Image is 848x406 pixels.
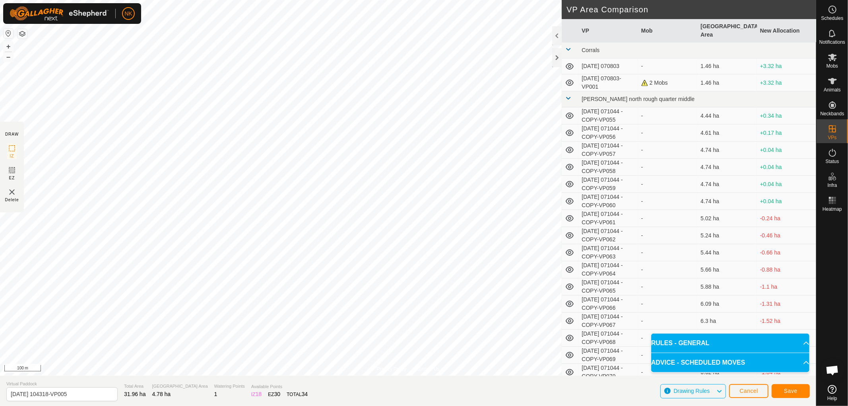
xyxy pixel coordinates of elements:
[638,19,697,43] th: Mob
[697,261,757,278] td: 5.66 ha
[214,391,217,397] span: 1
[268,390,280,398] div: EZ
[757,159,816,176] td: +0.04 ha
[651,353,809,372] p-accordion-header: ADVICE - SCHEDULED MOVES
[697,142,757,159] td: 4.74 ha
[757,295,816,313] td: -1.31 ha
[757,261,816,278] td: -0.88 ha
[214,383,245,390] span: Watering Points
[578,124,638,142] td: [DATE] 071044 - COPY-VP056
[641,214,694,223] div: -
[757,278,816,295] td: -1.1 ha
[10,153,14,159] span: IZ
[4,29,13,38] button: Reset Map
[817,382,848,404] a: Help
[757,107,816,124] td: +0.34 ha
[641,368,694,377] div: -
[287,390,308,398] div: TOTAL
[578,193,638,210] td: [DATE] 071044 - COPY-VP060
[582,47,600,53] span: Corrals
[641,62,694,70] div: -
[251,383,308,390] span: Available Points
[697,210,757,227] td: 5.02 ha
[578,278,638,295] td: [DATE] 071044 - COPY-VP065
[582,96,695,102] span: [PERSON_NAME] north rough quarter middle
[697,330,757,347] td: 6.07 ha
[641,351,694,359] div: -
[641,129,694,137] div: -
[819,40,845,45] span: Notifications
[124,383,146,390] span: Total Area
[697,227,757,244] td: 5.24 ha
[124,10,132,18] span: NK
[772,384,810,398] button: Save
[757,124,816,142] td: +0.17 ha
[757,193,816,210] td: +0.04 ha
[820,111,844,116] span: Neckbands
[578,176,638,193] td: [DATE] 071044 - COPY-VP059
[5,131,19,137] div: DRAW
[821,16,843,21] span: Schedules
[641,180,694,188] div: -
[697,19,757,43] th: [GEOGRAPHIC_DATA] Area
[578,313,638,330] td: [DATE] 071044 - COPY-VP067
[4,52,13,62] button: –
[697,74,757,91] td: 1.46 ha
[651,338,710,348] span: RULES - GENERAL
[697,278,757,295] td: 5.88 ha
[827,396,837,401] span: Help
[697,159,757,176] td: 4.74 ha
[757,74,816,91] td: +3.32 ha
[578,347,638,364] td: [DATE] 071044 - COPY-VP069
[17,29,27,39] button: Map Layers
[578,261,638,278] td: [DATE] 071044 - COPY-VP064
[641,334,694,342] div: -
[641,197,694,206] div: -
[641,249,694,257] div: -
[274,391,281,397] span: 30
[784,388,798,394] span: Save
[641,300,694,308] div: -
[757,58,816,74] td: +3.32 ha
[578,210,638,227] td: [DATE] 071044 - COPY-VP061
[757,330,816,347] td: -1.29 ha
[5,197,19,203] span: Delete
[757,176,816,193] td: +0.04 ha
[10,6,109,21] img: Gallagher Logo
[757,19,816,43] th: New Allocation
[578,295,638,313] td: [DATE] 071044 - COPY-VP066
[697,107,757,124] td: 4.44 ha
[641,112,694,120] div: -
[152,383,208,390] span: [GEOGRAPHIC_DATA] Area
[578,19,638,43] th: VP
[641,163,694,171] div: -
[641,317,694,325] div: -
[697,313,757,330] td: 6.3 ha
[825,159,839,164] span: Status
[641,79,694,87] div: 2 Mobs
[823,207,842,212] span: Heatmap
[757,244,816,261] td: -0.66 ha
[739,388,758,394] span: Cancel
[697,124,757,142] td: 4.61 ha
[578,330,638,347] td: [DATE] 071044 - COPY-VP068
[827,64,838,68] span: Mobs
[827,183,837,188] span: Infra
[824,87,841,92] span: Animals
[697,176,757,193] td: 4.74 ha
[697,295,757,313] td: 6.09 ha
[6,381,118,387] span: Virtual Paddock
[673,388,710,394] span: Drawing Rules
[302,391,308,397] span: 34
[641,231,694,240] div: -
[256,391,262,397] span: 18
[757,210,816,227] td: -0.24 ha
[697,244,757,261] td: 5.44 ha
[578,244,638,261] td: [DATE] 071044 - COPY-VP063
[578,74,638,91] td: [DATE] 070803-VP001
[376,365,406,373] a: Privacy Policy
[152,391,171,397] span: 4.78 ha
[578,227,638,244] td: [DATE] 071044 - COPY-VP062
[578,364,638,381] td: [DATE] 071044 - COPY-VP070
[578,58,638,74] td: [DATE] 070803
